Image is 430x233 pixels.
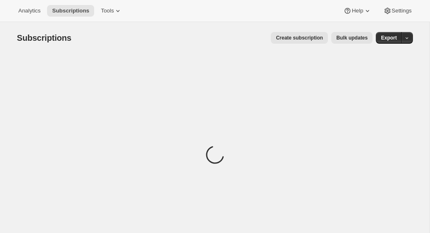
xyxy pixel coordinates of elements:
button: Export [376,32,402,44]
span: Export [381,35,397,41]
span: Help [352,7,363,14]
span: Bulk updates [336,35,367,41]
span: Subscriptions [17,33,72,42]
button: Help [338,5,376,17]
span: Create subscription [276,35,323,41]
span: Tools [101,7,114,14]
span: Subscriptions [52,7,89,14]
button: Create subscription [271,32,328,44]
button: Subscriptions [47,5,94,17]
button: Analytics [13,5,45,17]
button: Tools [96,5,127,17]
span: Analytics [18,7,40,14]
button: Bulk updates [331,32,372,44]
span: Settings [392,7,412,14]
button: Settings [378,5,417,17]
